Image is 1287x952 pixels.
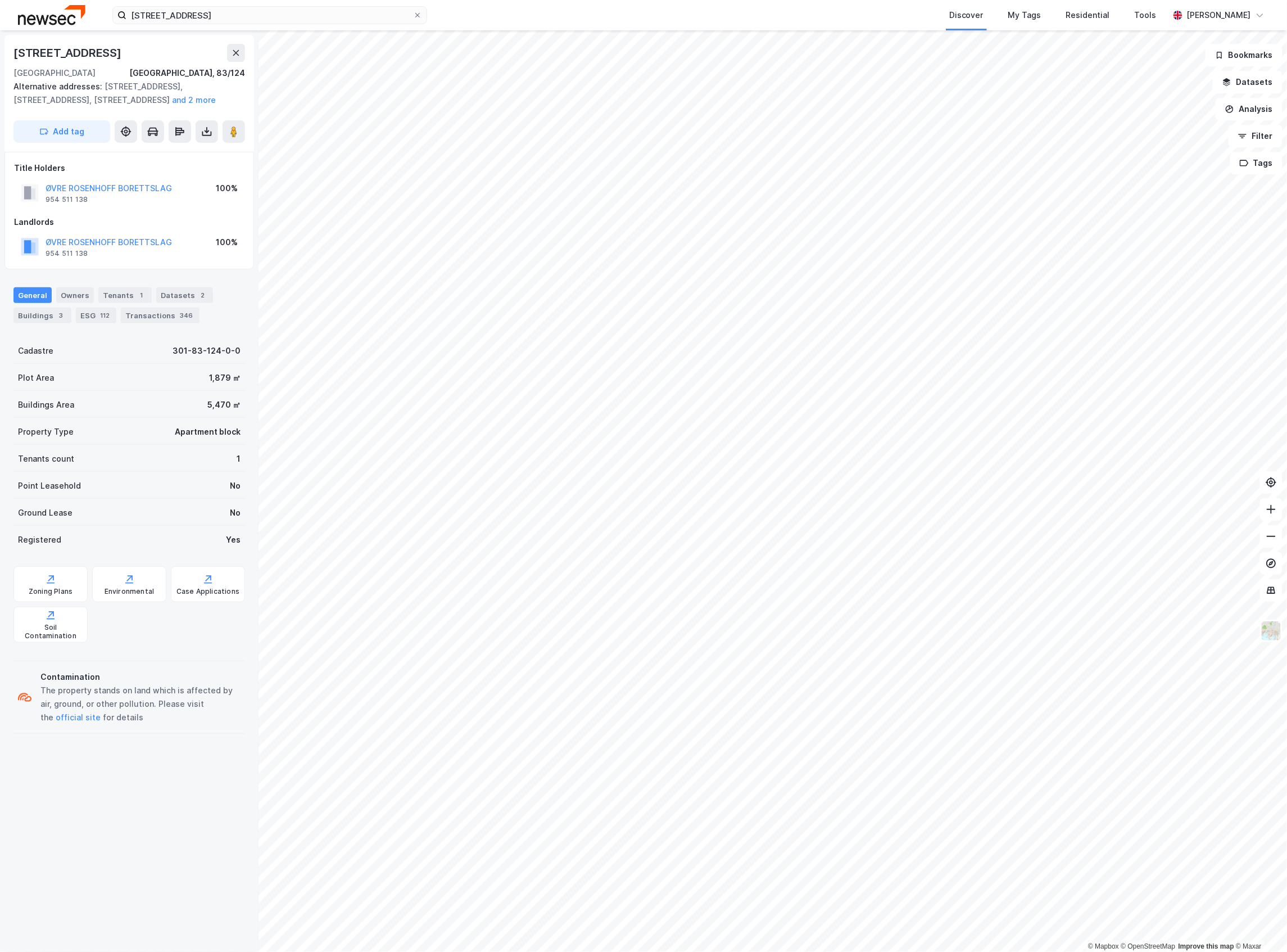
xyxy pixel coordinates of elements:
div: 5,470 ㎡ [207,398,241,412]
div: Yes [226,533,241,547]
div: General [13,287,52,303]
div: Plot Area [18,371,54,385]
div: The property stands on land which is affected by air, ground, or other pollution. Please visit th... [40,684,241,724]
div: Residential [1066,8,1110,22]
button: Analysis [1216,98,1283,120]
button: Tags [1230,152,1283,174]
div: 100% [216,236,238,249]
div: ESG [76,308,116,323]
a: Improve this map [1179,942,1234,950]
div: Environmental [105,587,155,596]
div: Landlords [14,215,244,229]
div: 1 [237,452,241,466]
button: Add tag [13,120,110,143]
div: Datasets [156,287,213,303]
a: OpenStreetMap [1121,942,1176,950]
div: Registered [18,533,61,547]
img: newsec-logo.f6e21ccffca1b3a03d2d.png [18,5,85,25]
div: Discover [949,8,984,22]
span: Alternative addresses: [13,82,105,91]
div: 1 [136,290,147,301]
div: Title Holders [14,161,244,175]
div: 346 [178,310,195,321]
div: Tools [1135,8,1157,22]
div: 1,879 ㎡ [209,371,241,385]
div: [PERSON_NAME] [1187,8,1251,22]
div: [STREET_ADDRESS] [13,44,124,62]
div: 112 [98,310,112,321]
button: Filter [1229,125,1283,147]
div: 100% [216,182,238,195]
div: Kontrollprogram for chat [1231,898,1287,952]
div: My Tags [1008,8,1041,22]
div: Contamination [40,670,241,684]
div: Property Type [18,425,74,439]
div: [GEOGRAPHIC_DATA], 83/124 [129,66,245,80]
div: Point Leasehold [18,479,81,493]
div: 301-83-124-0-0 [173,344,241,358]
img: Z [1261,620,1282,642]
button: Datasets [1213,71,1283,93]
iframe: Chat Widget [1231,898,1287,952]
div: Transactions [121,308,200,323]
div: Owners [56,287,94,303]
div: 2 [197,290,209,301]
div: No [230,506,241,520]
div: Case Applications [176,587,239,596]
div: 954 511 138 [46,249,88,258]
div: Tenants [98,287,152,303]
button: Bookmarks [1206,44,1283,66]
div: [STREET_ADDRESS], [STREET_ADDRESS], [STREET_ADDRESS] [13,80,236,107]
div: Soil Contamination [19,623,83,641]
div: [GEOGRAPHIC_DATA] [13,66,96,80]
div: Buildings [13,308,71,323]
div: Cadastre [18,344,53,358]
a: Mapbox [1088,942,1119,950]
div: 3 [56,310,67,321]
div: Buildings Area [18,398,74,412]
div: No [230,479,241,493]
input: Search by address, cadastre, landlords, tenants or people [126,7,413,24]
div: Apartment block [175,425,241,439]
div: Zoning Plans [29,587,72,596]
div: Ground Lease [18,506,72,520]
div: Tenants count [18,452,74,466]
div: 954 511 138 [46,195,88,204]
